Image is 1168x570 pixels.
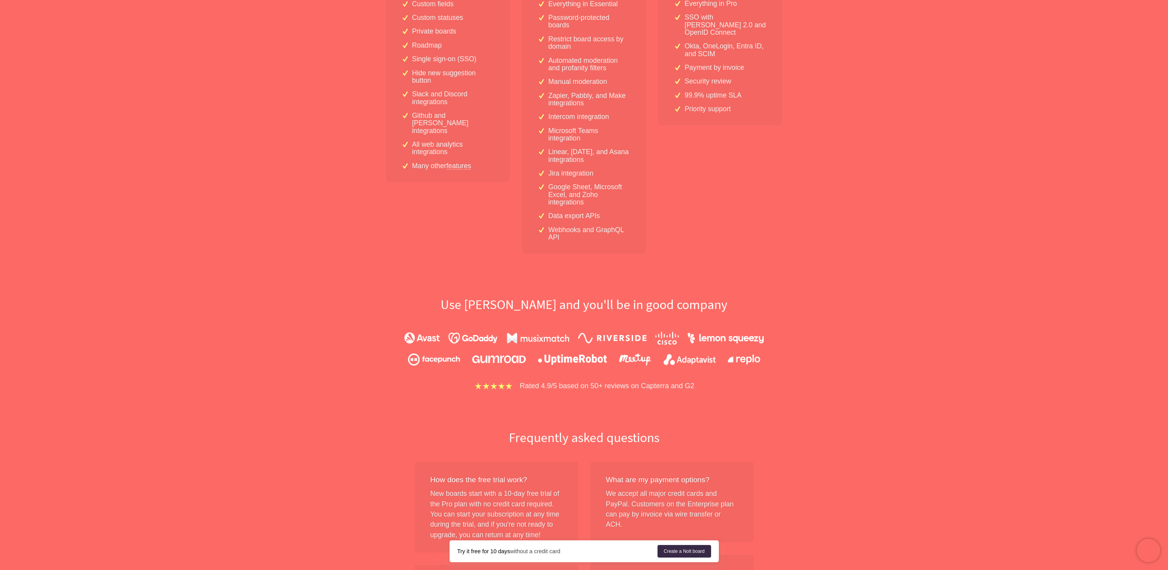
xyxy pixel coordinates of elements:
a: Create a Nolt board [658,545,711,558]
p: Intercom integration [548,113,609,121]
p: Okta, OneLogin, Entra ID, and SCIM [684,43,766,58]
img: facepunch.2d9380a33e.png [408,353,460,366]
div: How does the free trial work? [430,474,562,486]
p: Automated moderation and profanity filters [548,57,630,72]
p: Microsoft Teams integration [548,127,630,142]
iframe: Chatra live chat [1137,539,1160,562]
img: meetup.9107d9babc.png [619,353,651,366]
p: SSO with [PERSON_NAME] 2.0 and OpenID Connect [684,14,766,36]
p: Rated 4.9/5 based on 50+ reviews on Capterra and G2 [520,380,694,391]
p: Many other [412,162,471,170]
img: adaptavist.4060977e04.png [663,354,716,365]
img: stars.b067e34983.png [474,382,514,391]
p: Everything in Essential [548,0,618,8]
strong: Try it free for 10 days [457,548,510,554]
p: Roadmap [412,42,442,49]
p: Password-protected boards [548,14,630,29]
img: gumroad.2d33986aca.png [472,355,526,363]
img: avast.6829f2e004.png [404,332,440,344]
p: Security review [684,78,731,85]
a: features [446,162,471,169]
h2: Use [PERSON_NAME] and you'll be in good company [334,296,834,313]
img: riverside.224b59c4e9.png [578,333,647,343]
img: cisco.095899e268.png [655,332,679,345]
p: Jira integration [548,170,593,177]
p: Priority support [684,105,731,113]
img: godaddy.fea34582f6.png [448,332,498,344]
div: without a credit card [457,547,658,555]
p: Payment by invoice [684,64,744,71]
p: Github and [PERSON_NAME] integrations [412,112,494,135]
img: musixmatch.134dacf828.png [507,333,569,344]
div: New boards start with a 10-day free trial of the Pro plan with no credit card required. You can s... [415,462,578,553]
h2: Frequently asked questions [334,429,834,446]
img: lemonsqueezy.bc0263d410.png [688,333,764,343]
div: We accept all major credit cards and PayPal. Customers on the Enterprise plan can pay by invoice ... [590,462,754,542]
img: uptimerobot.920923f729.png [538,354,607,364]
p: Hide new suggestion button [412,69,494,85]
p: Webhooks and GraphQL API [548,226,630,241]
p: Zapier, Pabbly, and Make integrations [548,92,630,107]
p: Data export APIs [548,212,600,220]
p: Private boards [412,28,456,35]
p: Google Sheet, Microsoft Excel, and Zoho integrations [548,183,630,206]
p: Custom statuses [412,14,463,21]
img: replo.43f45c7cdc.png [728,355,760,365]
p: 99.9% uptime SLA [684,92,741,99]
p: All web analytics integrations [412,141,494,156]
p: Slack and Discord integrations [412,91,494,106]
div: What are my payment options? [606,474,738,486]
p: Manual moderation [548,78,607,85]
p: Custom fields [412,0,454,8]
p: Restrict board access by domain [548,36,630,51]
p: Single sign-on (SSO) [412,55,476,63]
p: Linear, [DATE], and Asana integrations [548,148,630,163]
